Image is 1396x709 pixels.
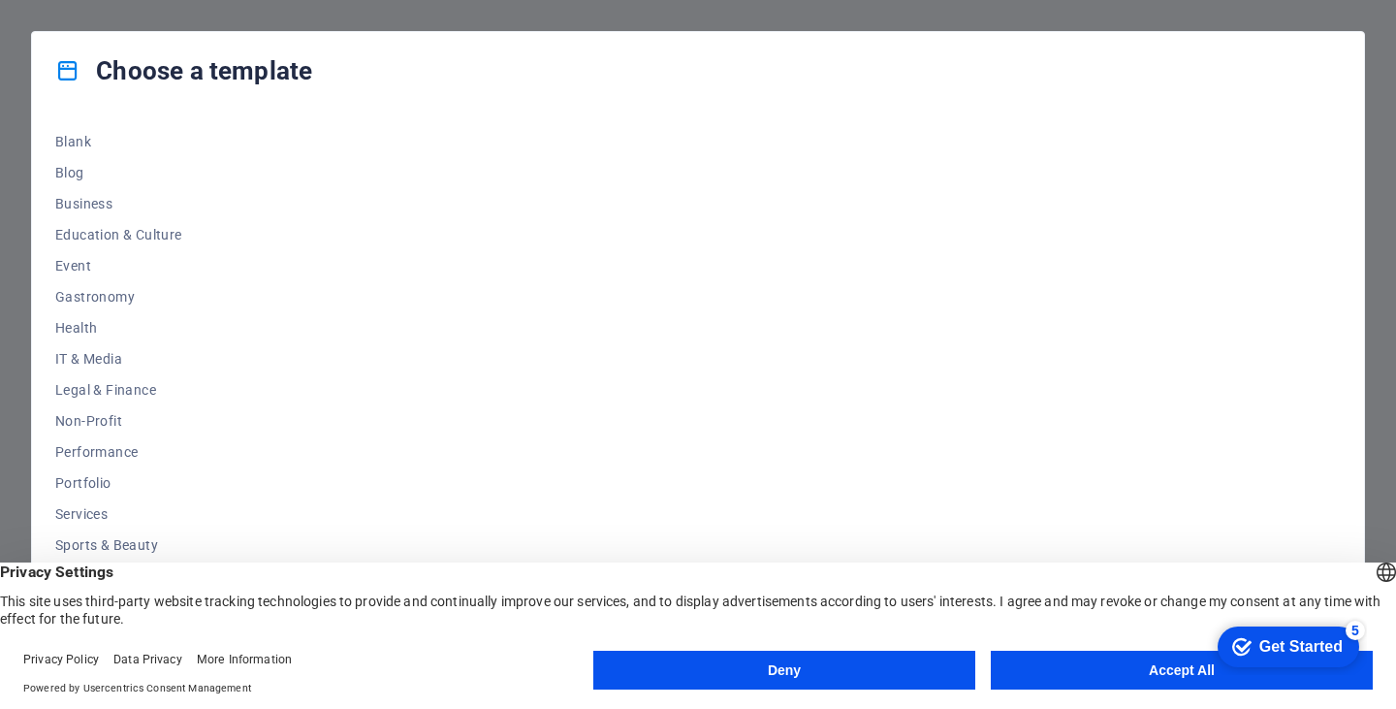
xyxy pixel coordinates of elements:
[55,374,182,405] button: Legal & Finance
[55,561,182,592] button: Trades
[55,351,182,367] span: IT & Media
[55,227,182,242] span: Education & Culture
[55,289,182,305] span: Gastronomy
[55,467,182,499] button: Portfolio
[55,165,182,180] span: Blog
[55,126,182,157] button: Blank
[55,258,182,274] span: Event
[55,55,312,86] h4: Choose a template
[55,188,182,219] button: Business
[55,250,182,281] button: Event
[55,320,182,336] span: Health
[55,506,182,522] span: Services
[55,281,182,312] button: Gastronomy
[55,405,182,436] button: Non-Profit
[55,537,182,553] span: Sports & Beauty
[55,475,182,491] span: Portfolio
[55,134,182,149] span: Blank
[55,444,182,460] span: Performance
[55,157,182,188] button: Blog
[55,499,182,530] button: Services
[57,21,141,39] div: Get Started
[55,312,182,343] button: Health
[55,219,182,250] button: Education & Culture
[143,4,163,23] div: 5
[55,530,182,561] button: Sports & Beauty
[55,436,182,467] button: Performance
[55,196,182,211] span: Business
[55,382,182,398] span: Legal & Finance
[55,343,182,374] button: IT & Media
[16,10,157,50] div: Get Started 5 items remaining, 0% complete
[55,413,182,429] span: Non-Profit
